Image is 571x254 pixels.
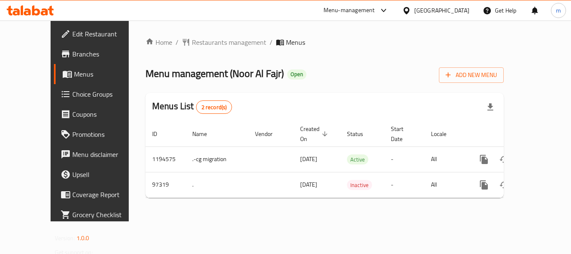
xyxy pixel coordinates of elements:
a: Restaurants management [182,37,266,47]
span: Edit Restaurant [72,29,139,39]
span: Menus [74,69,139,79]
div: Active [347,154,368,164]
button: Change Status [494,175,514,195]
div: Total records count [196,100,232,114]
span: Coupons [72,109,139,119]
td: All [424,146,467,172]
span: ID [152,129,168,139]
a: Choice Groups [54,84,146,104]
td: 97319 [145,172,186,198]
div: Menu-management [324,5,375,15]
button: Add New Menu [439,67,504,83]
h2: Menus List [152,100,232,114]
span: Menus [286,37,305,47]
span: Created On [300,124,330,144]
span: Choice Groups [72,89,139,99]
a: Grocery Checklist [54,205,146,225]
span: [DATE] [300,179,317,190]
span: m [556,6,561,15]
button: more [474,149,494,169]
td: 1194575 [145,146,186,172]
span: Version: [55,233,75,244]
span: Grocery Checklist [72,210,139,220]
span: Promotions [72,129,139,139]
a: Branches [54,44,146,64]
div: Export file [480,97,500,117]
span: Start Date [391,124,414,144]
span: Coverage Report [72,190,139,200]
span: Restaurants management [192,37,266,47]
td: . [186,172,248,198]
span: Status [347,129,374,139]
span: Add New Menu [446,70,497,80]
td: .-cg migration [186,146,248,172]
a: Promotions [54,124,146,144]
a: Upsell [54,164,146,185]
td: - [384,172,424,198]
td: All [424,172,467,198]
a: Edit Restaurant [54,24,146,44]
span: Open [287,71,306,78]
span: Menu management ( Noor Al Fajr ) [145,64,284,83]
span: Menu disclaimer [72,149,139,159]
a: Coupons [54,104,146,124]
button: more [474,175,494,195]
a: Menu disclaimer [54,144,146,164]
li: / [176,37,178,47]
th: Actions [467,121,561,147]
nav: breadcrumb [145,37,504,47]
li: / [270,37,273,47]
span: Inactive [347,180,372,190]
div: [GEOGRAPHIC_DATA] [414,6,469,15]
span: 1.0.0 [76,233,89,244]
button: Change Status [494,149,514,169]
span: Vendor [255,129,283,139]
span: 2 record(s) [196,103,232,111]
span: Locale [431,129,457,139]
span: Active [347,155,368,164]
span: Branches [72,49,139,59]
span: [DATE] [300,154,317,164]
span: Upsell [72,169,139,180]
span: Name [192,129,218,139]
td: - [384,146,424,172]
div: Open [287,69,306,80]
a: Coverage Report [54,185,146,205]
table: enhanced table [145,121,561,198]
a: Menus [54,64,146,84]
a: Home [145,37,172,47]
